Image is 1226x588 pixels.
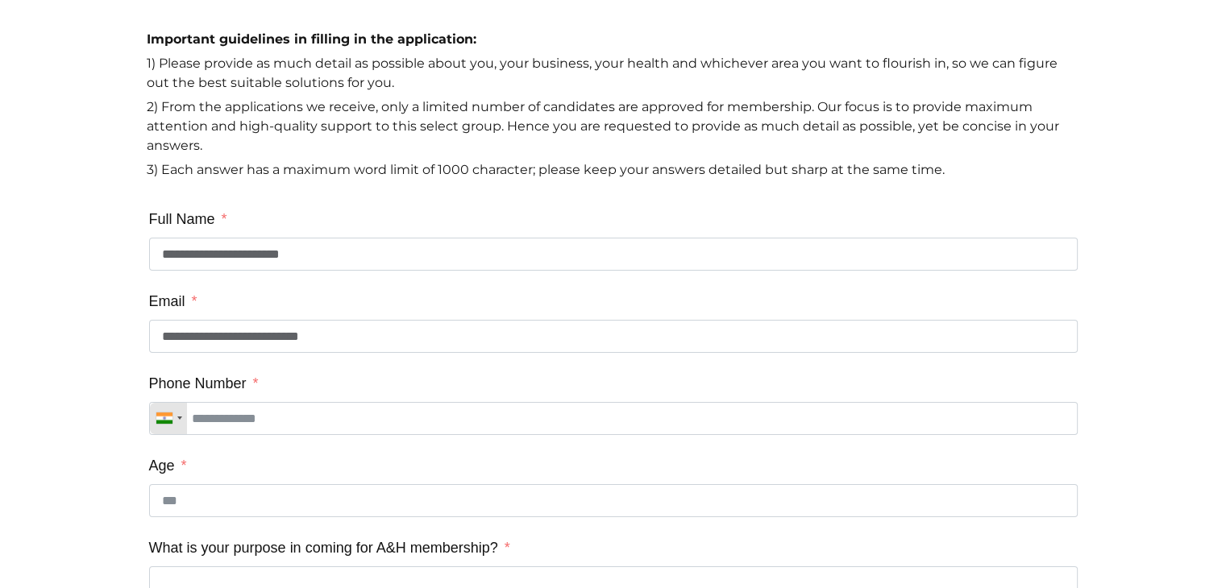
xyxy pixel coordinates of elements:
label: Age [149,451,187,480]
input: Email [149,320,1078,353]
label: Phone Number [149,369,259,398]
input: Phone Number [149,402,1078,435]
input: Age [149,484,1078,517]
strong: Important guidelines in filling in the application: [147,31,476,47]
label: Email [149,287,197,316]
p: 3) Each answer has a maximum word limit of 1000 character; please keep your answers detailed but ... [147,160,1080,184]
label: Full Name [149,205,227,234]
p: 1) Please provide as much detail as possible about you, your business, your health and whichever ... [147,54,1080,97]
p: 2) From the applications we receive, only a limited number of candidates are approved for members... [147,97,1080,160]
div: Telephone country code [150,403,187,434]
label: What is your purpose in coming for A&H membership? [149,533,510,562]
